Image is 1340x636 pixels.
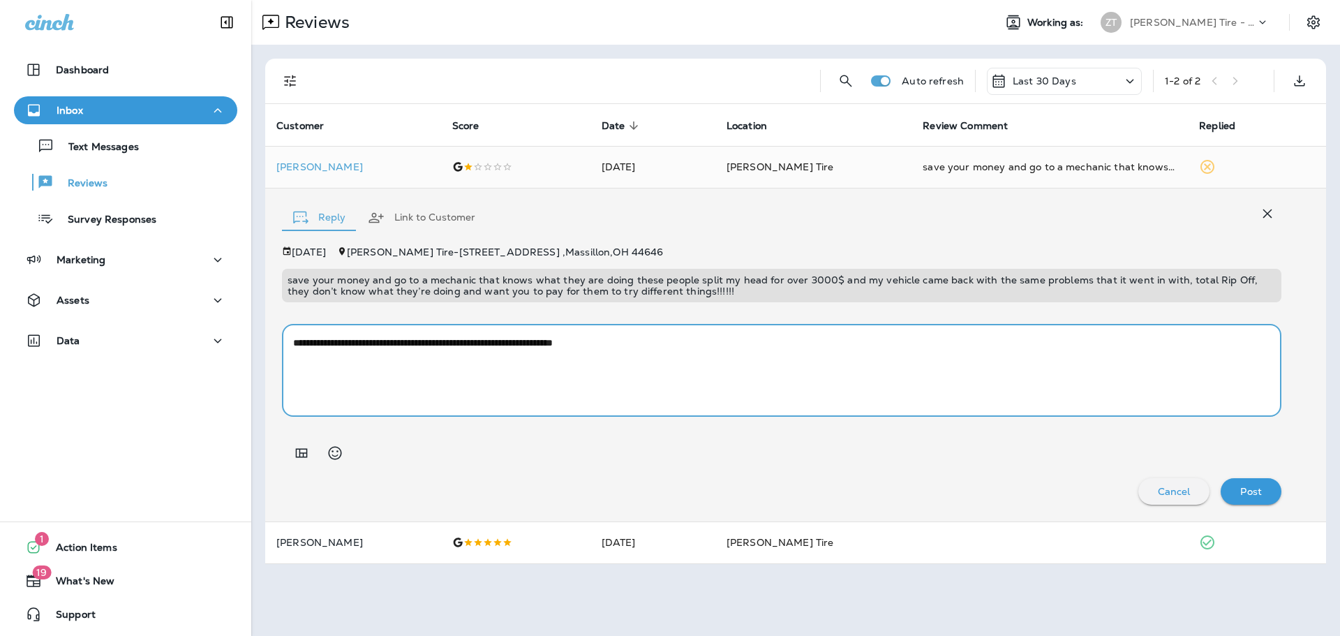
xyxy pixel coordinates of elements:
button: Select an emoji [321,439,349,467]
span: Customer [276,119,342,132]
button: Marketing [14,246,237,274]
button: Add in a premade template [288,439,315,467]
p: Last 30 Days [1013,75,1076,87]
span: Replied [1199,120,1235,132]
span: Date [602,119,643,132]
div: 1 - 2 of 2 [1165,75,1200,87]
td: [DATE] [590,146,715,188]
button: Text Messages [14,131,237,161]
button: 19What's New [14,567,237,595]
span: Action Items [42,542,117,559]
span: Review Comment [923,120,1008,132]
button: Dashboard [14,56,237,84]
div: save your money and go to a mechanic that knows what they are doing these people split my head fo... [923,160,1177,174]
span: Score [452,119,498,132]
span: What's New [42,575,114,592]
span: 19 [32,565,51,579]
p: Marketing [57,254,105,265]
button: Collapse Sidebar [207,8,246,36]
button: Assets [14,286,237,314]
p: [PERSON_NAME] Tire - Hills & [PERSON_NAME] [1130,17,1256,28]
span: Customer [276,120,324,132]
p: Survey Responses [54,214,156,227]
button: Data [14,327,237,355]
span: 1 [35,532,49,546]
button: Inbox [14,96,237,124]
span: Replied [1199,119,1253,132]
span: [PERSON_NAME] Tire [727,161,834,173]
p: Auto refresh [902,75,964,87]
p: Post [1240,486,1262,497]
p: Reviews [279,12,350,33]
p: [PERSON_NAME] [276,161,430,172]
button: Survey Responses [14,204,237,233]
span: Location [727,120,767,132]
button: Link to Customer [357,193,486,243]
button: Settings [1301,10,1326,35]
p: Dashboard [56,64,109,75]
span: [PERSON_NAME] Tire [727,536,834,549]
button: Post [1221,478,1281,505]
p: Cancel [1158,486,1191,497]
button: Reply [282,193,357,243]
span: Score [452,120,479,132]
p: Text Messages [54,141,139,154]
p: Reviews [54,177,107,191]
p: Data [57,335,80,346]
div: Click to view Customer Drawer [276,161,430,172]
span: [PERSON_NAME] Tire - [STREET_ADDRESS] , Massillon , OH 44646 [347,246,664,258]
button: Support [14,600,237,628]
p: Assets [57,295,89,306]
span: Working as: [1027,17,1087,29]
button: 1Action Items [14,533,237,561]
span: Support [42,609,96,626]
p: Inbox [57,105,83,116]
button: Export as CSV [1286,67,1313,95]
p: [DATE] [292,246,326,258]
div: ZT [1101,12,1122,33]
p: save your money and go to a mechanic that knows what they are doing these people split my head fo... [288,274,1276,297]
button: Search Reviews [832,67,860,95]
button: Cancel [1138,478,1210,505]
button: Filters [276,67,304,95]
td: [DATE] [590,522,715,563]
button: Reviews [14,168,237,197]
p: [PERSON_NAME] [276,537,430,548]
span: Location [727,119,785,132]
span: Review Comment [923,119,1026,132]
span: Date [602,120,625,132]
